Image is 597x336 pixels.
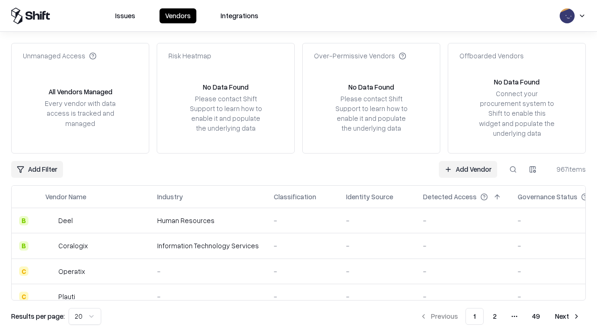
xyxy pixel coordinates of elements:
[45,266,55,276] img: Operatix
[423,292,503,301] div: -
[157,216,259,225] div: Human Resources
[423,192,477,202] div: Detected Access
[423,266,503,276] div: -
[439,161,497,178] a: Add Vendor
[45,241,55,251] img: Coralogix
[168,51,211,61] div: Risk Heatmap
[110,8,141,23] button: Issues
[494,77,540,87] div: No Data Found
[465,308,484,325] button: 1
[157,192,183,202] div: Industry
[333,94,410,133] div: Please contact Shift Support to learn how to enable it and populate the underlying data
[19,241,28,251] div: B
[274,216,331,225] div: -
[346,292,408,301] div: -
[274,266,331,276] div: -
[486,308,504,325] button: 2
[459,51,524,61] div: Offboarded Vendors
[45,192,86,202] div: Vendor Name
[346,266,408,276] div: -
[314,51,406,61] div: Over-Permissive Vendors
[203,82,249,92] div: No Data Found
[19,216,28,225] div: B
[58,292,75,301] div: Plauti
[548,164,586,174] div: 967 items
[23,51,97,61] div: Unmanaged Access
[157,241,259,251] div: Information Technology Services
[346,192,393,202] div: Identity Source
[45,292,55,301] img: Plauti
[11,311,65,321] p: Results per page:
[346,216,408,225] div: -
[423,241,503,251] div: -
[157,266,259,276] div: -
[478,89,555,138] div: Connect your procurement system to Shift to enable this widget and populate the underlying data
[274,241,331,251] div: -
[525,308,548,325] button: 49
[160,8,196,23] button: Vendors
[58,266,85,276] div: Operatix
[187,94,264,133] div: Please contact Shift Support to learn how to enable it and populate the underlying data
[274,192,316,202] div: Classification
[19,266,28,276] div: C
[423,216,503,225] div: -
[215,8,264,23] button: Integrations
[19,292,28,301] div: C
[414,308,586,325] nav: pagination
[157,292,259,301] div: -
[11,161,63,178] button: Add Filter
[346,241,408,251] div: -
[549,308,586,325] button: Next
[518,192,577,202] div: Governance Status
[49,87,112,97] div: All Vendors Managed
[58,241,88,251] div: Coralogix
[45,216,55,225] img: Deel
[58,216,73,225] div: Deel
[42,98,119,128] div: Every vendor with data access is tracked and managed
[348,82,394,92] div: No Data Found
[274,292,331,301] div: -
